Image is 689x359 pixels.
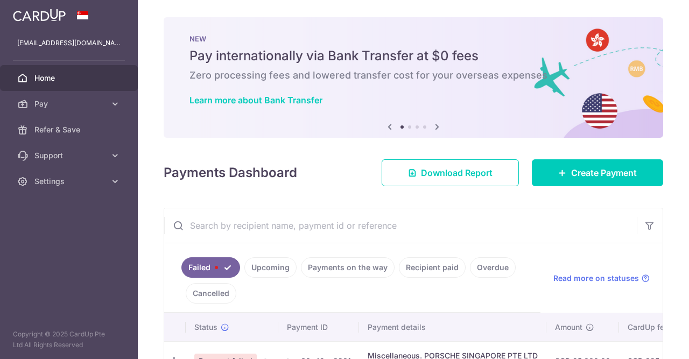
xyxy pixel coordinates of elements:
img: CardUp [13,9,66,22]
input: Search by recipient name, payment id or reference [164,208,637,243]
span: Refer & Save [34,124,106,135]
a: Read more on statuses [553,273,650,284]
a: Learn more about Bank Transfer [189,95,322,105]
a: Overdue [470,257,516,278]
span: CardUp fee [628,322,669,333]
span: Amount [555,322,582,333]
span: Home [34,73,106,83]
p: [EMAIL_ADDRESS][DOMAIN_NAME] [17,38,121,48]
span: Settings [34,176,106,187]
a: Download Report [382,159,519,186]
span: Status [194,322,217,333]
a: Create Payment [532,159,663,186]
span: Support [34,150,106,161]
a: Payments on the way [301,257,395,278]
span: Create Payment [571,166,637,179]
a: Cancelled [186,283,236,304]
th: Payment details [359,313,546,341]
p: NEW [189,34,637,43]
a: Failed [181,257,240,278]
h4: Payments Dashboard [164,163,297,182]
a: Upcoming [244,257,297,278]
h6: Zero processing fees and lowered transfer cost for your overseas expenses [189,69,637,82]
span: Pay [34,98,106,109]
img: Bank transfer banner [164,17,663,138]
span: Read more on statuses [553,273,639,284]
h5: Pay internationally via Bank Transfer at $0 fees [189,47,637,65]
th: Payment ID [278,313,359,341]
a: Recipient paid [399,257,466,278]
span: Download Report [421,166,493,179]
